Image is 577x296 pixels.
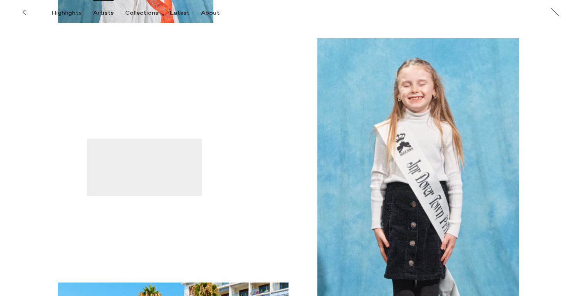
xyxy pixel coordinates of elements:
[201,10,220,17] div: About
[170,10,201,17] button: Latest
[93,10,114,17] div: Artists
[125,10,158,17] div: Collections
[52,10,93,17] button: Highlights
[93,10,125,17] button: Artists
[201,10,231,17] button: About
[170,10,190,17] div: Latest
[125,10,170,17] button: Collections
[52,10,82,17] div: Highlights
